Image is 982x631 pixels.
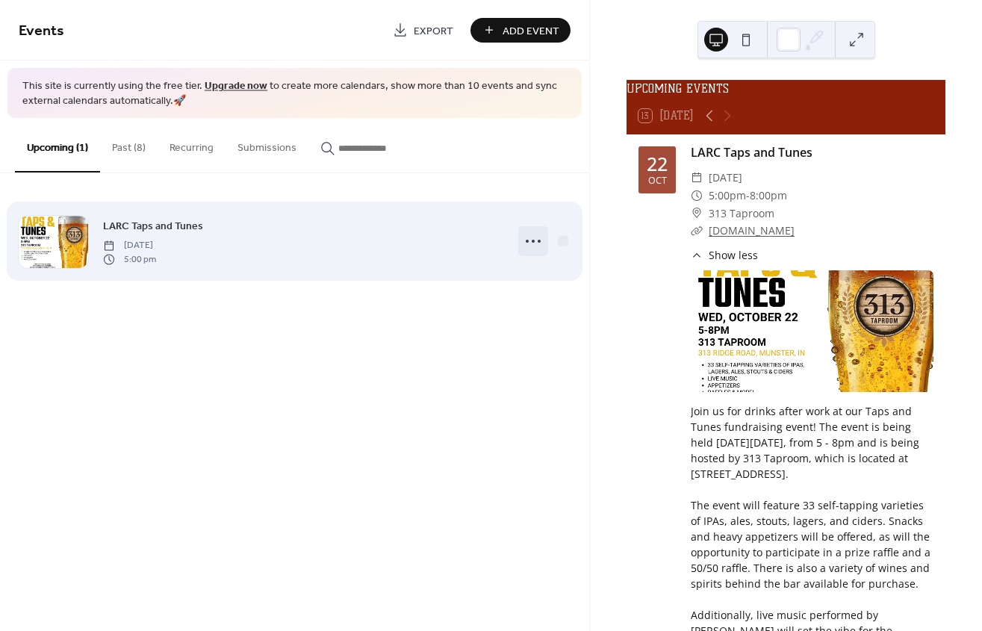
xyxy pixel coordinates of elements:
button: Submissions [226,118,308,171]
a: LARC Taps and Tunes [103,217,203,234]
a: LARC Taps and Tunes [691,144,812,161]
span: 5:00pm [709,187,746,205]
span: Export [414,23,453,39]
div: ​ [691,187,703,205]
span: This site is currently using the free tier. to create more calendars, show more than 10 events an... [22,79,567,108]
button: Upcoming (1) [15,118,100,172]
div: UPCOMING EVENTS [627,80,945,98]
button: Add Event [470,18,571,43]
span: [DATE] [103,239,156,252]
span: [DATE] [709,169,742,187]
div: ​ [691,222,703,240]
a: Export [382,18,464,43]
span: Show less [709,247,758,263]
div: ​ [691,205,703,223]
span: 5:00 pm [103,252,156,266]
span: 8:00pm [750,187,787,205]
span: Events [19,16,64,46]
span: 313 Taproom [709,205,774,223]
span: LARC Taps and Tunes [103,219,203,234]
div: Oct [648,176,667,186]
button: ​Show less [691,247,758,263]
a: [DOMAIN_NAME] [709,223,795,237]
span: - [746,187,750,205]
a: Upgrade now [205,76,267,96]
span: Add Event [503,23,559,39]
button: Recurring [158,118,226,171]
button: Past (8) [100,118,158,171]
div: ​ [691,247,703,263]
div: 22 [647,155,668,173]
div: ​ [691,169,703,187]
